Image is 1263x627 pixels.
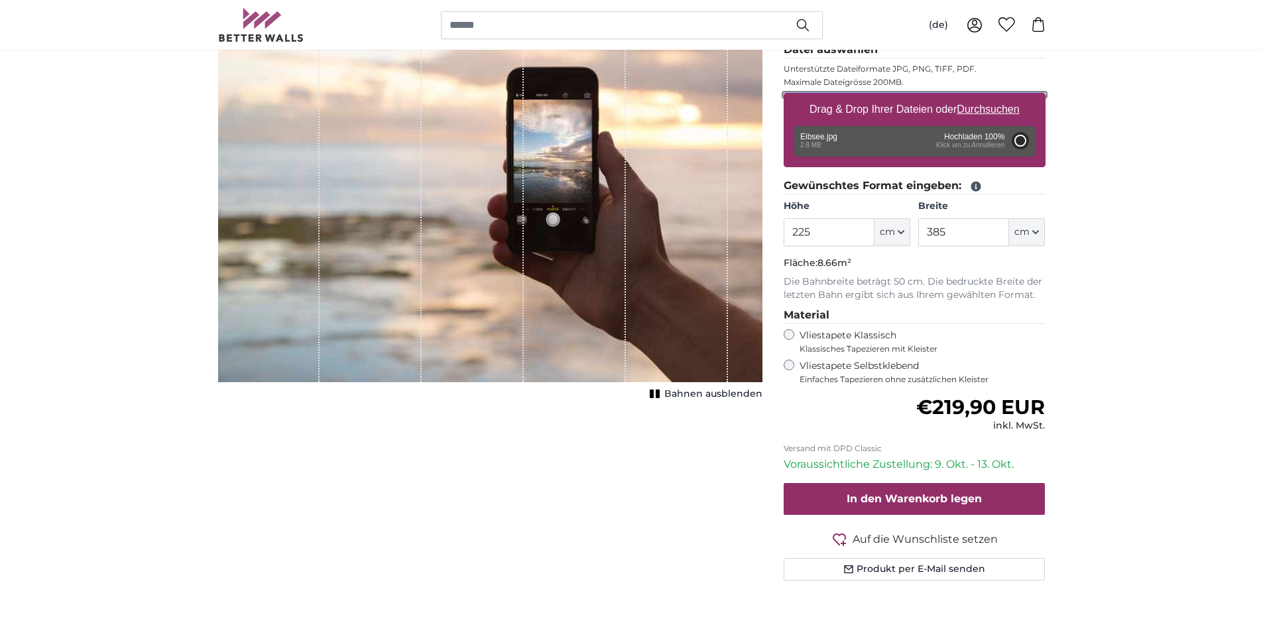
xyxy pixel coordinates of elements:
[784,443,1046,454] p: Versand mit DPD Classic
[916,395,1045,419] span: €219,90 EUR
[784,531,1046,547] button: Auf die Wunschliste setzen
[784,558,1046,581] button: Produkt per E-Mail senden
[800,344,1034,354] span: Klassisches Tapezieren mit Kleister
[784,64,1046,74] p: Unterstützte Dateiformate JPG, PNG, TIFF, PDF.
[918,13,959,37] button: (de)
[1014,226,1030,239] span: cm
[800,374,1046,385] span: Einfaches Tapezieren ohne zusätzlichen Kleister
[804,96,1025,123] label: Drag & Drop Ihrer Dateien oder
[784,257,1046,270] p: Fläche:
[874,218,910,246] button: cm
[784,200,910,213] label: Höhe
[784,275,1046,302] p: Die Bahnbreite beträgt 50 cm. Die bedruckte Breite der letzten Bahn ergibt sich aus Ihrem gewählt...
[853,531,998,547] span: Auf die Wunschliste setzen
[784,42,1046,58] legend: Datei auswählen
[646,385,762,403] button: Bahnen ausblenden
[784,483,1046,515] button: In den Warenkorb legen
[880,226,895,239] span: cm
[918,200,1045,213] label: Breite
[916,419,1045,433] div: inkl. MwSt.
[784,178,1046,194] legend: Gewünschtes Format eingeben:
[800,360,1046,385] label: Vliestapete Selbstklebend
[1009,218,1045,246] button: cm
[800,329,1034,354] label: Vliestapete Klassisch
[784,456,1046,472] p: Voraussichtliche Zustellung: 9. Okt. - 13. Okt.
[218,8,304,42] img: Betterwalls
[957,104,1019,115] u: Durchsuchen
[664,387,762,401] span: Bahnen ausblenden
[784,307,1046,324] legend: Material
[847,492,982,505] span: In den Warenkorb legen
[784,77,1046,88] p: Maximale Dateigrösse 200MB.
[817,257,851,269] span: 8.66m²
